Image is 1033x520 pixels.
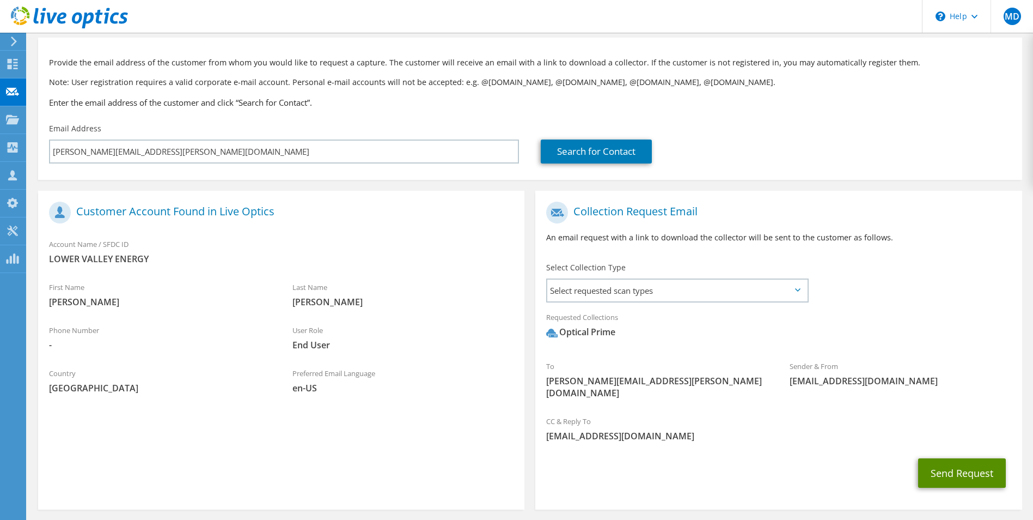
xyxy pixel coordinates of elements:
span: End User [292,339,514,351]
p: Note: User registration requires a valid corporate e-mail account. Personal e-mail accounts will ... [49,76,1011,88]
div: Sender & From [779,355,1022,392]
div: Country [38,362,282,400]
div: Preferred Email Language [282,362,525,400]
div: To [535,355,779,404]
span: [GEOGRAPHIC_DATA] [49,382,271,394]
span: [PERSON_NAME][EMAIL_ADDRESS][PERSON_NAME][DOMAIN_NAME] [546,375,768,399]
div: Phone Number [38,319,282,356]
p: An email request with a link to download the collector will be sent to the customer as follows. [546,232,1011,244]
span: [PERSON_NAME] [49,296,271,308]
a: Search for Contact [541,140,652,164]
h1: Customer Account Found in Live Optics [49,202,508,223]
div: Last Name [282,276,525,313]
label: Email Address [49,123,101,134]
span: [PERSON_NAME] [292,296,514,308]
div: CC & Reply To [535,410,1022,448]
span: Select requested scan types [547,280,806,301]
div: First Name [38,276,282,313]
button: Send Request [918,458,1006,488]
span: [EMAIL_ADDRESS][DOMAIN_NAME] [546,430,1011,442]
span: LOWER VALLEY ENERGY [49,253,514,265]
h1: Collection Request Email [546,202,1005,223]
span: [EMAIL_ADDRESS][DOMAIN_NAME] [790,375,1011,387]
span: - [49,339,271,351]
div: Requested Collections [535,306,1022,349]
div: User Role [282,319,525,356]
div: Optical Prime [546,326,615,338]
label: Select Collection Type [546,262,626,273]
span: MD [1004,8,1021,25]
div: Account Name / SFDC ID [38,233,524,270]
h3: Enter the email address of the customer and click “Search for Contact”. [49,96,1011,108]
svg: \n [936,11,945,21]
span: en-US [292,382,514,394]
p: Provide the email address of the customer from whom you would like to request a capture. The cust... [49,57,1011,69]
